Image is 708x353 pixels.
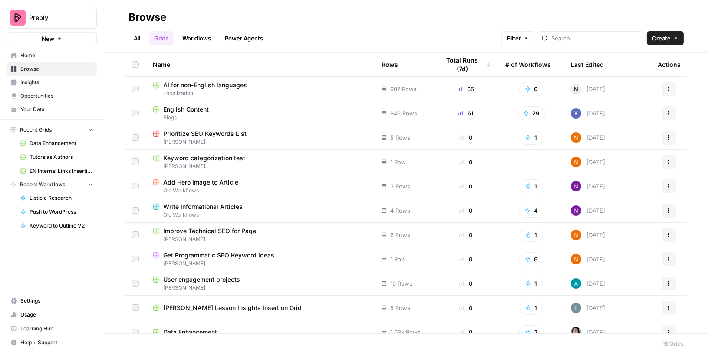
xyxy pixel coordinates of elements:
span: 1 Row [390,255,406,264]
div: [DATE] [571,230,605,240]
a: Keyword categorization test[PERSON_NAME] [153,154,368,170]
div: [DATE] [571,205,605,216]
button: Recent Grids [7,123,97,136]
div: 0 [440,255,491,264]
div: [DATE] [571,108,605,119]
div: 18 Grids [662,339,684,348]
button: 1 [520,228,543,242]
span: [PERSON_NAME] [153,235,368,243]
span: 907 Rows [390,85,417,93]
div: 65 [440,85,491,93]
span: Tutors as Authors [30,153,93,161]
span: Data Enhancement [163,328,217,337]
a: Push to WordPress [16,205,97,219]
a: Workflows [177,31,216,45]
span: Create [652,34,671,43]
span: New [42,34,54,43]
span: Data Enhancement [30,139,93,147]
span: Old Workflows [153,187,368,195]
span: Usage [20,311,93,319]
span: [PERSON_NAME] [153,138,368,146]
span: Opportunities [20,92,93,100]
span: English Content [163,105,209,114]
a: User engagement projects[PERSON_NAME] [153,275,368,292]
div: Total Runs (7d) [440,53,491,76]
button: Filter [501,31,534,45]
span: 1.03k Rows [390,328,421,337]
a: Listicle Research [16,191,97,205]
span: Filter [507,34,521,43]
div: [DATE] [571,84,605,94]
button: 6 [519,252,543,266]
button: Help + Support [7,336,97,350]
button: Recent Workflows [7,178,97,191]
a: Your Data [7,102,97,116]
a: EN Internal Links Insertion [16,164,97,178]
button: 6 [519,82,543,96]
div: [DATE] [571,303,605,313]
span: 1 Row [390,158,406,166]
a: Opportunities [7,89,97,103]
a: English ContentBlogs [153,105,368,122]
a: Write Informational ArticlesOld Workflows [153,202,368,219]
span: Browse [20,65,93,73]
span: Write Informational Articles [163,202,243,211]
button: 1 [520,179,543,193]
div: 0 [440,231,491,239]
span: Settings [20,297,93,305]
div: 61 [440,109,491,118]
div: Rows [382,53,398,76]
div: 0 [440,158,491,166]
span: [PERSON_NAME] [153,162,368,170]
span: Old Workflows [153,211,368,219]
div: [DATE] [571,132,605,143]
span: 10 Rows [390,279,412,288]
span: Get Programmatic SEO Keyword Ideas [163,251,274,260]
span: Help + Support [20,339,93,346]
div: Last Edited [571,53,604,76]
div: [DATE] [571,157,605,167]
span: Listicle Research [30,194,93,202]
span: Keyword to Outline V2 [30,222,93,230]
span: Localization [153,89,368,97]
img: kedmmdess6i2jj5txyq6cw0yj4oc [571,205,581,216]
input: Search [551,34,639,43]
a: AI for non-English languagesLocalization [153,81,368,97]
div: Actions [658,53,681,76]
a: Data Enhancement [153,328,368,337]
div: Name [153,53,368,76]
span: 6 Rows [390,231,410,239]
a: Power Agents [220,31,268,45]
a: Home [7,49,97,63]
span: Your Data [20,106,93,113]
img: c37vr20y5fudypip844bb0rvyfb7 [571,132,581,143]
a: Learning Hub [7,322,97,336]
span: Improve Technical SEO for Page [163,227,256,235]
img: c37vr20y5fudypip844bb0rvyfb7 [571,254,581,264]
img: 0od0somutai3rosqwdkhgswflu93 [571,327,581,337]
img: kedmmdess6i2jj5txyq6cw0yj4oc [571,181,581,191]
img: lv9aeu8m5xbjlu53qhb6bdsmtbjy [571,303,581,313]
button: 1 [520,301,543,315]
span: [PERSON_NAME] Lesson Insights Insertion Grid [163,304,302,312]
button: 1 [520,277,543,290]
div: [DATE] [571,254,605,264]
img: 48p1dlxc26vy6gc5e5xg6nwbe9bs [571,278,581,289]
a: Tutors as Authors [16,150,97,164]
span: Learning Hub [20,325,93,333]
span: 946 Rows [390,109,417,118]
img: c37vr20y5fudypip844bb0rvyfb7 [571,230,581,240]
span: Recent Workflows [20,181,65,188]
div: Browse [128,10,166,24]
button: 4 [519,204,543,218]
div: [DATE] [571,181,605,191]
button: 1 [520,131,543,145]
span: [PERSON_NAME] [153,260,368,267]
img: a7rrxm5wz29u8zxbh4kkc1rcm4rd [571,108,581,119]
div: 0 [440,206,491,215]
button: New [7,32,97,45]
button: Create [647,31,684,45]
a: Data Enhancement [16,136,97,150]
span: 5 Rows [390,133,410,142]
a: Usage [7,308,97,322]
